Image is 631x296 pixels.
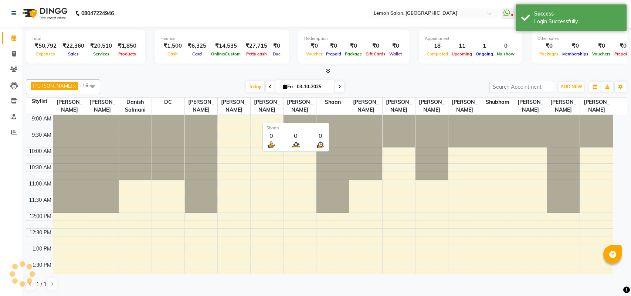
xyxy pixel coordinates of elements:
span: Package [343,51,364,57]
div: 11:00 AM [27,180,53,188]
div: 18 [425,42,450,50]
div: Appointment [425,35,516,42]
span: Shaan [316,98,349,107]
span: [PERSON_NAME] [349,98,382,115]
span: Voucher [304,51,324,57]
span: ADD NEW [560,84,582,89]
div: 9:30 AM [30,131,53,139]
span: [PERSON_NAME] [251,98,283,115]
span: Due [271,51,282,57]
div: Finance [160,35,283,42]
span: [PERSON_NAME] [448,98,481,115]
div: ₹0 [324,42,343,50]
span: Completed [425,51,450,57]
span: [PERSON_NAME] [514,98,547,115]
div: ₹27,715 [242,42,270,50]
span: Ongoing [474,51,495,57]
span: Products [116,51,138,57]
span: Cash [166,51,180,57]
div: ₹1,850 [115,42,139,50]
div: ₹14,535 [209,42,242,50]
b: 08047224946 [81,3,114,24]
div: ₹22,360 [60,42,87,50]
span: [PERSON_NAME] [218,98,250,115]
div: 11 [450,42,474,50]
span: Wallet [387,51,404,57]
div: 12:30 PM [28,229,53,237]
div: ₹1,500 [160,42,185,50]
span: [PERSON_NAME] [547,98,580,115]
div: Redemption [304,35,404,42]
div: ₹0 [387,42,404,50]
div: 1 [474,42,495,50]
div: 1:00 PM [31,245,53,253]
span: Packages [537,51,560,57]
span: [PERSON_NAME] [415,98,448,115]
div: 1:30 PM [31,261,53,269]
span: [PERSON_NAME] [580,98,613,115]
span: 1 / 1 [36,280,47,288]
span: Gift Cards [364,51,387,57]
span: [PERSON_NAME] [185,98,217,115]
span: Danish Salmani [119,98,152,115]
span: DC [152,98,184,107]
span: [PERSON_NAME] [33,83,72,89]
span: Sales [66,51,81,57]
span: Services [91,51,111,57]
div: Login Successfully. [534,18,621,25]
div: 0 [316,131,325,140]
div: ₹0 [270,42,283,50]
button: ADD NEW [559,82,584,92]
div: ₹0 [560,42,590,50]
div: ₹0 [364,42,387,50]
span: Card [190,51,204,57]
span: Shubham [481,98,514,107]
img: serve.png [267,140,276,149]
div: Stylist [26,98,53,105]
span: Online/Custom [209,51,242,57]
div: Shaan [267,125,325,131]
span: Memberships [560,51,590,57]
div: 10:00 AM [27,147,53,155]
div: 12:00 PM [28,212,53,220]
div: ₹0 [304,42,324,50]
span: [PERSON_NAME] [383,98,415,115]
span: Today [246,81,264,92]
div: ₹6,325 [185,42,209,50]
span: [PERSON_NAME] [86,98,119,115]
div: 0 [291,131,301,140]
input: 2025-10-03 [295,81,332,92]
a: x [72,83,76,89]
span: Vouchers [590,51,613,57]
span: [PERSON_NAME] [53,98,86,115]
div: ₹0 [343,42,364,50]
div: ₹0 [590,42,613,50]
span: No show [495,51,516,57]
div: 0 [267,131,276,140]
img: queue.png [291,140,301,149]
img: wait_time.png [316,140,325,149]
span: [PERSON_NAME] [284,98,316,115]
span: Prepaid [324,51,343,57]
span: +16 [79,82,94,88]
div: 11:30 AM [27,196,53,204]
span: Upcoming [450,51,474,57]
span: Expenses [34,51,57,57]
div: ₹50,792 [32,42,60,50]
div: Success [534,10,621,18]
img: logo [19,3,69,24]
div: 10:30 AM [27,164,53,171]
div: Total [32,35,139,42]
div: ₹0 [537,42,560,50]
span: Petty cash [244,51,269,57]
div: 9:00 AM [30,115,53,123]
div: ₹20,510 [87,42,115,50]
div: 0 [495,42,516,50]
span: Fri [281,84,295,89]
input: Search Appointment [489,81,554,92]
